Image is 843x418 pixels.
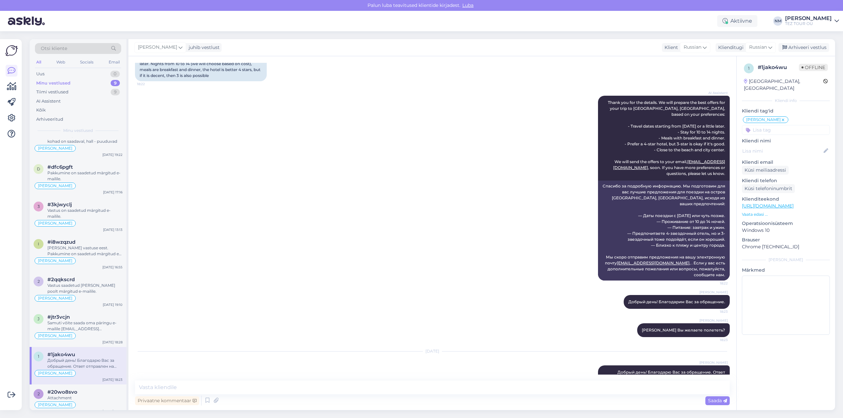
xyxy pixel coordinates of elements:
[135,396,199,405] div: Privaatne kommentaar
[742,236,830,243] p: Brauser
[785,16,839,26] a: [PERSON_NAME]TEZ TOUR OÜ
[102,340,122,345] div: [DATE] 18:28
[778,43,829,52] div: Arhiveeri vestlus
[102,265,122,270] div: [DATE] 16:55
[742,227,830,234] p: Windows 10
[742,125,830,135] input: Lisa tag
[79,58,95,66] div: Socials
[38,391,40,396] span: 2
[773,16,782,26] div: NM
[36,80,70,86] div: Minu vestlused
[103,190,122,195] div: [DATE] 17:16
[36,107,46,113] div: Kõik
[742,108,830,114] p: Kliendi tag'id
[742,220,830,227] p: Operatsioonisüsteem
[135,348,730,354] div: [DATE]
[47,245,122,257] div: [PERSON_NAME] vastuse eest. Pakkumine on saadetud märgitud e-mailile.
[38,403,72,407] span: [PERSON_NAME]
[38,371,72,375] span: [PERSON_NAME]
[36,116,63,123] div: Arhiveeritud
[742,137,830,144] p: Kliendi nimi
[47,320,122,332] div: Samuti võite saada oma päringu e-mailile [EMAIL_ADDRESS][DOMAIN_NAME], kui Teil on juba olemas +/...
[617,260,690,265] a: [EMAIL_ADDRESS][DOMAIN_NAME]
[717,15,757,27] div: Aktiivne
[36,89,68,95] div: Tiimi vestlused
[716,44,744,51] div: Klienditugi
[703,309,728,314] span: 18:23
[47,357,122,369] div: Добрый день! Благодарю Вас за обращение. Ответ отправлен на указанный Вами электронный адрес.
[742,166,789,175] div: Küsi meiliaadressi
[742,159,830,166] p: Kliendi email
[38,259,72,263] span: [PERSON_NAME]
[55,58,67,66] div: Web
[111,80,120,86] div: 9
[608,100,726,176] span: Thank you for the details. We will prepare the best offers for your trip to [GEOGRAPHIC_DATA], [G...
[47,164,73,170] span: #dfc6pgft
[110,71,120,77] div: 0
[38,146,72,150] span: [PERSON_NAME]
[138,44,177,51] span: [PERSON_NAME]
[785,21,832,26] div: TEZ TOUR OÜ
[742,257,830,263] div: [PERSON_NAME]
[38,334,72,338] span: [PERSON_NAME]
[742,184,795,193] div: Küsi telefoninumbrit
[102,377,122,382] div: [DATE] 18:23
[38,241,39,246] span: i
[47,202,72,208] span: #3kjwyclj
[628,299,725,304] span: Добрый день! Благодарим Вас за обращение.
[38,354,39,359] span: 1
[699,290,728,295] span: [PERSON_NAME]
[35,58,42,66] div: All
[742,147,822,155] input: Lisa nimi
[137,82,162,86] span: 18:22
[460,2,476,8] span: Luba
[36,71,44,77] div: Uus
[785,16,832,21] div: [PERSON_NAME]
[38,221,72,225] span: [PERSON_NAME]
[742,177,830,184] p: Kliendi telefon
[662,44,678,51] div: Klient
[135,52,267,81] div: From [DATE] or a little later. Nights from 10 to 14 (we will choose based on cost), meals are bre...
[38,279,40,284] span: 2
[36,98,61,105] div: AI Assistent
[47,314,70,320] span: #jtr3vcjn
[47,133,122,144] div: Rohelised täpud tähendavad, et kohad on saadaval, hall - puuduvad
[748,66,749,71] span: 1
[41,45,67,52] span: Otsi kliente
[758,63,799,71] div: # 1jako4wu
[38,316,40,321] span: j
[47,283,122,294] div: Vastus saadetud [PERSON_NAME] poolt märgitud e-mailile.
[742,211,830,217] p: Vaata edasi ...
[617,370,726,381] span: Добрый день! Благодарю Вас за обращение. Ответ отправлен на указанный Вами электронный адрес.
[742,203,794,209] a: [URL][DOMAIN_NAME]
[703,337,728,342] span: 18:23
[742,196,830,203] p: Klienditeekond
[699,318,728,323] span: [PERSON_NAME]
[102,152,122,157] div: [DATE] 19:22
[111,89,120,95] div: 9
[742,243,830,250] p: Chrome [TECHNICAL_ID]
[742,267,830,274] p: Märkmed
[598,181,730,281] div: Спасибо за подробную информацию. Мы подготовим для вас лучшие предложения для поездки на остров [...
[107,58,121,66] div: Email
[47,395,122,401] div: Attachment
[186,44,220,51] div: juhib vestlust
[684,44,701,51] span: Russian
[742,98,830,104] div: Kliendi info
[47,208,122,219] div: Vastus on saadetud märgitud e-mailile.
[642,328,725,332] span: [PERSON_NAME] Вы желаете полететь?
[38,204,40,209] span: 3
[699,360,728,365] span: [PERSON_NAME]
[47,170,122,182] div: Pakkumine on saadetud märgitud e-mailile.
[708,398,727,404] span: Saada
[47,239,75,245] span: #i8wzqzud
[746,118,781,122] span: [PERSON_NAME]
[103,227,122,232] div: [DATE] 13:13
[703,281,728,286] span: 18:22
[703,90,728,95] span: AI Assistent
[37,166,40,171] span: d
[102,409,122,414] div: [DATE] 18:22
[744,78,823,92] div: [GEOGRAPHIC_DATA], [GEOGRAPHIC_DATA]
[38,296,72,300] span: [PERSON_NAME]
[63,128,93,134] span: Minu vestlused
